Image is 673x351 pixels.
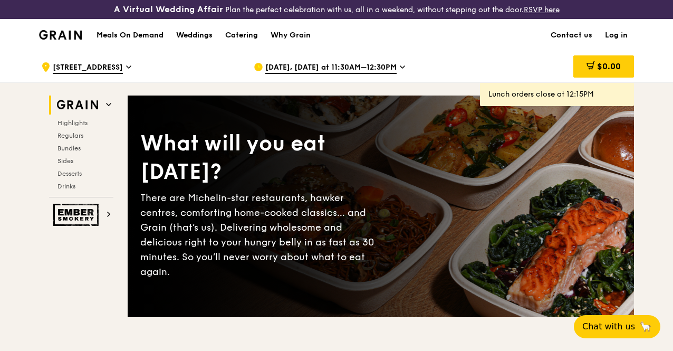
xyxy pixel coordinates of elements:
a: Log in [599,20,634,51]
button: Chat with us🦙 [574,315,660,338]
span: Desserts [57,170,82,177]
div: Catering [225,20,258,51]
span: Drinks [57,183,75,190]
span: [STREET_ADDRESS] [53,62,123,74]
div: What will you eat [DATE]? [140,129,381,186]
a: RSVP here [524,5,560,14]
div: Plan the perfect celebration with us, all in a weekend, without stepping out the door. [112,4,561,15]
span: Bundles [57,145,81,152]
h3: A Virtual Wedding Affair [114,4,223,15]
a: Contact us [544,20,599,51]
div: Why Grain [271,20,311,51]
img: Grain web logo [53,96,102,115]
a: Why Grain [264,20,317,51]
span: Highlights [57,119,88,127]
span: Chat with us [582,320,635,333]
a: Weddings [170,20,219,51]
img: Grain [39,30,82,40]
span: 🦙 [639,320,652,333]
a: GrainGrain [39,18,82,50]
span: [DATE], [DATE] at 11:30AM–12:30PM [265,62,397,74]
h1: Meals On Demand [97,30,164,41]
div: There are Michelin-star restaurants, hawker centres, comforting home-cooked classics… and Grain (... [140,191,381,279]
span: Sides [57,157,73,165]
a: Catering [219,20,264,51]
img: Ember Smokery web logo [53,204,102,226]
div: Weddings [176,20,213,51]
span: Regulars [57,132,83,139]
div: Lunch orders close at 12:15PM [488,89,626,100]
span: $0.00 [597,61,621,71]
